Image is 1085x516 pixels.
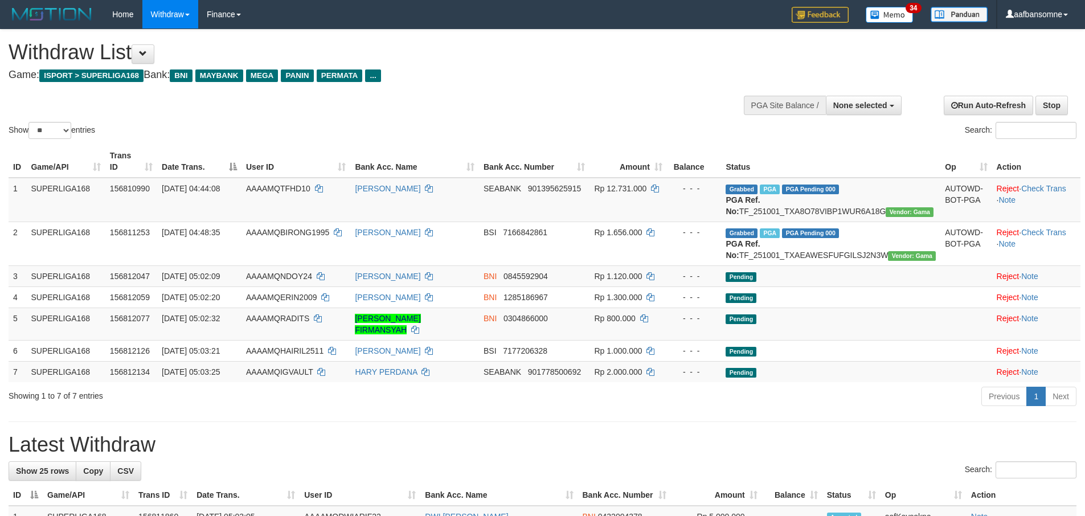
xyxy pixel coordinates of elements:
[760,228,780,238] span: Marked by aafchoeunmanni
[589,145,666,178] th: Amount: activate to sort column ascending
[241,145,350,178] th: User ID: activate to sort column ascending
[9,178,26,222] td: 1
[484,228,497,237] span: BSI
[9,41,712,64] h1: Withdraw List
[672,271,717,282] div: - - -
[355,184,420,193] a: [PERSON_NAME]
[420,485,578,506] th: Bank Acc. Name: activate to sort column ascending
[162,184,220,193] span: [DATE] 04:44:08
[26,308,105,340] td: SUPERLIGA168
[672,183,717,194] div: - - -
[888,251,936,261] span: Vendor URL: https://trx31.1velocity.biz
[9,145,26,178] th: ID
[9,308,26,340] td: 5
[246,314,309,323] span: AAAAMQRADITS
[671,485,762,506] th: Amount: activate to sort column ascending
[26,340,105,361] td: SUPERLIGA168
[355,228,420,237] a: [PERSON_NAME]
[484,293,497,302] span: BNI
[117,466,134,476] span: CSV
[26,361,105,382] td: SUPERLIGA168
[355,272,420,281] a: [PERSON_NAME]
[992,361,1080,382] td: ·
[9,461,76,481] a: Show 25 rows
[110,346,150,355] span: 156812126
[503,314,548,323] span: Copy 0304866000 to clipboard
[9,6,95,23] img: MOTION_logo.png
[992,178,1080,222] td: · ·
[667,145,722,178] th: Balance
[9,361,26,382] td: 7
[365,69,380,82] span: ...
[528,184,581,193] span: Copy 901395625915 to clipboard
[246,272,312,281] span: AAAAMQNDOY24
[110,272,150,281] span: 156812047
[726,195,760,216] b: PGA Ref. No:
[1021,314,1038,323] a: Note
[300,485,420,506] th: User ID: activate to sort column ascending
[944,96,1033,115] a: Run Auto-Refresh
[726,272,756,282] span: Pending
[940,178,992,222] td: AUTOWD-BOT-PGA
[672,366,717,378] div: - - -
[110,314,150,323] span: 156812077
[26,286,105,308] td: SUPERLIGA168
[9,69,712,81] h4: Game: Bank:
[1021,272,1038,281] a: Note
[992,308,1080,340] td: ·
[940,222,992,265] td: AUTOWD-BOT-PGA
[355,293,420,302] a: [PERSON_NAME]
[744,96,826,115] div: PGA Site Balance /
[503,346,547,355] span: Copy 7177206328 to clipboard
[1021,346,1038,355] a: Note
[28,122,71,139] select: Showentries
[484,314,497,323] span: BNI
[721,222,940,265] td: TF_251001_TXAEAWESFUFGILSJ2N3W
[350,145,479,178] th: Bank Acc. Name: activate to sort column ascending
[134,485,192,506] th: Trans ID: activate to sort column ascending
[594,293,642,302] span: Rp 1.300.000
[782,228,839,238] span: PGA Pending
[782,185,839,194] span: PGA Pending
[192,485,300,506] th: Date Trans.: activate to sort column ascending
[162,346,220,355] span: [DATE] 05:03:21
[886,207,933,217] span: Vendor URL: https://trx31.1velocity.biz
[1021,228,1066,237] a: Check Trans
[355,314,420,334] a: [PERSON_NAME] FIRMANSYAH
[726,239,760,260] b: PGA Ref. No:
[503,228,547,237] span: Copy 7166842861 to clipboard
[997,346,1020,355] a: Reject
[992,145,1080,178] th: Action
[721,145,940,178] th: Status
[594,228,642,237] span: Rp 1.656.000
[162,367,220,376] span: [DATE] 05:03:25
[16,466,69,476] span: Show 25 rows
[105,145,157,178] th: Trans ID: activate to sort column ascending
[965,122,1076,139] label: Search:
[355,367,417,376] a: HARY PERDANA
[503,293,548,302] span: Copy 1285186967 to clipboard
[246,367,313,376] span: AAAAMQIGVAULT
[833,101,887,110] span: None selected
[931,7,988,22] img: panduan.png
[672,345,717,357] div: - - -
[726,293,756,303] span: Pending
[981,387,1027,406] a: Previous
[726,368,756,378] span: Pending
[726,347,756,357] span: Pending
[246,293,317,302] span: AAAAMQERIN2009
[162,272,220,281] span: [DATE] 05:02:09
[26,265,105,286] td: SUPERLIGA168
[195,69,243,82] span: MAYBANK
[39,69,144,82] span: ISPORT > SUPERLIGA168
[992,265,1080,286] td: ·
[479,145,589,178] th: Bank Acc. Number: activate to sort column ascending
[9,122,95,139] label: Show entries
[110,367,150,376] span: 156812134
[906,3,921,13] span: 34
[997,314,1020,323] a: Reject
[578,485,671,506] th: Bank Acc. Number: activate to sort column ascending
[162,293,220,302] span: [DATE] 05:02:20
[1045,387,1076,406] a: Next
[157,145,241,178] th: Date Trans.: activate to sort column descending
